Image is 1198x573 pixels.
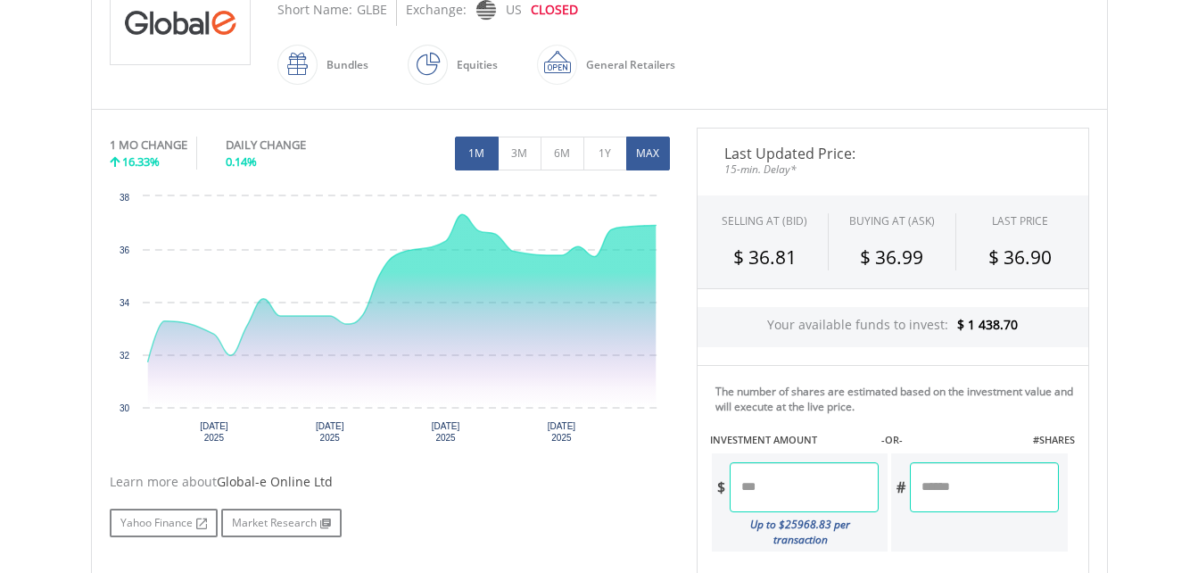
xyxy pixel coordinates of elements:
[711,146,1075,161] span: Last Updated Price:
[119,403,129,413] text: 30
[722,213,807,228] div: SELLING AT (BID)
[226,154,257,170] span: 0.14%
[698,307,1088,347] div: Your available funds to invest:
[110,137,187,154] div: 1 MO CHANGE
[110,473,670,491] div: Learn more about
[119,298,129,308] text: 34
[992,213,1048,228] div: LAST PRICE
[217,473,333,490] span: Global-e Online Ltd
[498,137,541,170] button: 3M
[712,462,730,512] div: $
[711,161,1075,178] span: 15-min. Delay*
[541,137,584,170] button: 6M
[710,433,817,447] label: INVESTMENT AMOUNT
[547,421,575,443] text: [DATE] 2025
[119,245,129,255] text: 36
[431,421,459,443] text: [DATE] 2025
[860,245,923,270] span: $ 36.99
[110,509,218,537] a: Yahoo Finance
[1033,433,1075,447] label: #SHARES
[315,421,343,443] text: [DATE] 2025
[891,462,910,512] div: #
[110,187,670,455] svg: Interactive chart
[583,137,627,170] button: 1Y
[110,187,670,455] div: Chart. Highcharts interactive chart.
[988,245,1052,270] span: $ 36.90
[957,316,1018,333] span: $ 1 438.70
[881,433,903,447] label: -OR-
[715,384,1081,414] div: The number of shares are estimated based on the investment value and will execute at the live price.
[455,137,499,170] button: 1M
[577,44,675,87] div: General Retailers
[122,154,160,170] span: 16.33%
[712,512,880,552] div: Up to $25968.83 per transaction
[448,44,498,87] div: Equities
[849,213,935,228] span: BUYING AT (ASK)
[119,351,129,361] text: 32
[221,509,342,537] a: Market Research
[119,193,129,203] text: 38
[733,245,797,270] span: $ 36.81
[226,137,366,154] div: DAILY CHANGE
[626,137,670,170] button: MAX
[318,44,368,87] div: Bundles
[200,421,228,443] text: [DATE] 2025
